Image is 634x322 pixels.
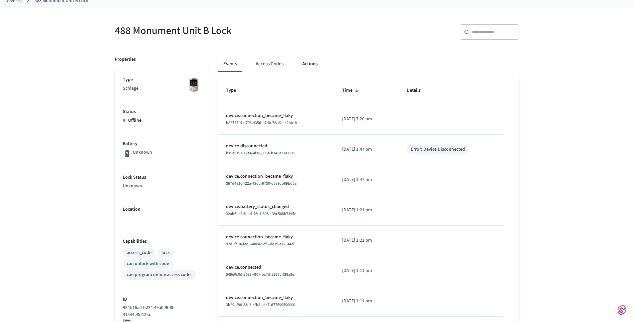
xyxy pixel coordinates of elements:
span: 367d4a1c-f22a-49dc-9730-d579cb69bd5a [226,181,297,186]
span: b82744fd-d706-435d-a7d0-78c8bc42b018 [226,120,297,126]
p: [DATE] 1:47 pm [342,176,391,183]
p: device.connected [226,264,326,271]
p: [DATE] 1:11 pm [342,267,391,274]
span: Details [407,85,429,96]
span: 3b29df98-33c3-4fb8-a447-d77590590000 [226,302,295,308]
img: SeamLogoGradient.69752ec5.svg [618,305,626,315]
p: device.disconnected [226,143,326,150]
p: Status [123,108,202,115]
p: Unknown [123,183,202,190]
p: Unknown [133,149,152,156]
p: Lock Status [123,174,202,181]
p: device.connection_became_flaky [226,234,326,241]
img: Schlage Sense Smart Deadbolt with Camelot Trim, Front [185,76,202,93]
p: ID [123,296,202,303]
p: device.battery_status_changed [226,203,326,210]
span: 92d5fc04-fed3-48c4-9cf6-dc1f8e12344d [226,241,294,247]
span: Type [226,85,245,96]
p: 924b16a0-b224-49a0-9b8b-31544e8d13fa [123,304,199,318]
p: Location [123,206,202,213]
span: b19c8197-12a4-4fa8-805e-b145a71e3515 [226,150,295,156]
p: Capabilities [123,238,202,245]
p: [DATE] 1:47 pm [342,146,391,153]
div: Error: Device Disconnected [411,146,465,153]
span: Time [342,85,361,96]
p: — [123,215,202,222]
p: device.connection_became_flaky [226,173,326,180]
div: can unlock with code [127,260,169,267]
div: access_code [127,249,151,256]
p: [DATE] 1:21 pm [342,237,391,244]
p: Type [123,76,202,83]
p: Battery [123,140,202,147]
button: Access Codes [250,56,289,72]
div: ant example [218,56,520,72]
p: Properties [115,56,136,63]
p: device.connection_became_flaky [226,112,326,119]
p: [DATE] 1:21 pm [342,207,391,214]
p: device.connection_became_flaky [226,294,326,301]
h5: 488 Monument Unit B Lock [115,24,313,38]
p: Offline [128,117,141,124]
div: lock [161,249,170,256]
p: [DATE] 1:11 pm [342,298,391,305]
span: 549e0c0d-7038-4f07-bc7d-2637cf39fa3e [226,272,294,277]
p: Schlage [123,85,202,92]
span: 32ab6bef-5dad-46c1-805a-39c568b7395e [226,211,296,217]
p: [DATE] 7:20 pm [342,116,391,123]
button: Actions [297,56,323,72]
button: Events [218,56,242,72]
div: can program online access codes [127,271,192,278]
